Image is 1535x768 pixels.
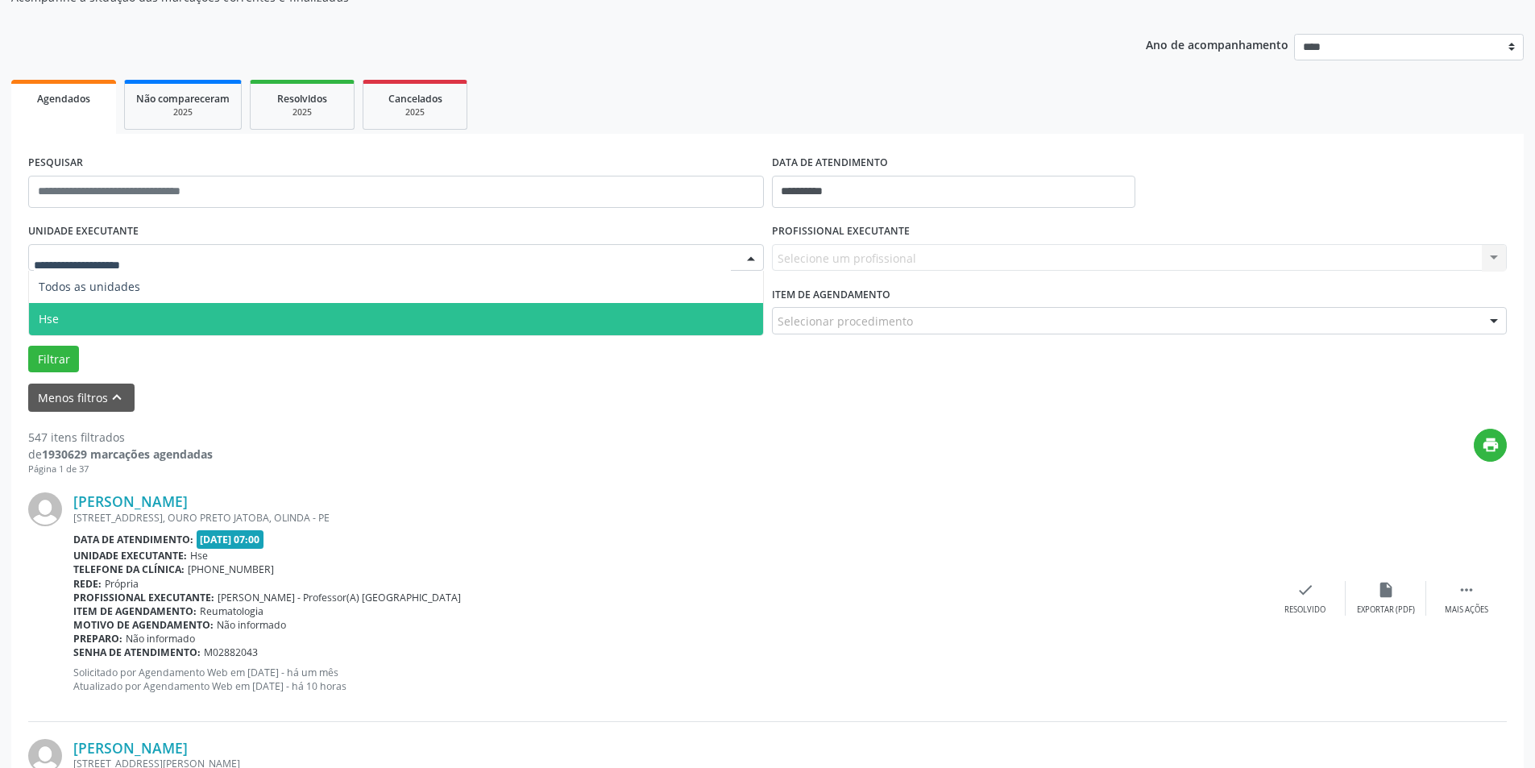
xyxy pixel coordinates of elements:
button: Filtrar [28,346,79,373]
i: keyboard_arrow_up [108,388,126,406]
b: Data de atendimento: [73,533,193,546]
b: Motivo de agendamento: [73,618,214,632]
label: DATA DE ATENDIMENTO [772,151,888,176]
p: Ano de acompanhamento [1146,34,1288,54]
i: insert_drive_file [1377,581,1395,599]
div: [STREET_ADDRESS], OURO PRETO JATOBA, OLINDA - PE [73,511,1265,525]
span: Cancelados [388,92,442,106]
b: Item de agendamento: [73,604,197,618]
span: Própria [105,577,139,591]
button: Menos filtroskeyboard_arrow_up [28,384,135,412]
div: Exportar (PDF) [1357,604,1415,616]
span: Agendados [37,92,90,106]
span: Reumatologia [200,604,263,618]
b: Telefone da clínica: [73,563,185,576]
label: PROFISSIONAL EXECUTANTE [772,219,910,244]
i: check [1296,581,1314,599]
span: Não informado [126,632,195,646]
img: img [28,492,62,526]
a: [PERSON_NAME] [73,492,188,510]
span: [PERSON_NAME] - Professor(A) [GEOGRAPHIC_DATA] [218,591,461,604]
div: 2025 [136,106,230,118]
div: de [28,446,213,463]
b: Rede: [73,577,102,591]
b: Preparo: [73,632,122,646]
label: UNIDADE EXECUTANTE [28,219,139,244]
span: Não informado [217,618,286,632]
i:  [1458,581,1475,599]
a: [PERSON_NAME] [73,739,188,757]
span: Todos as unidades [39,279,140,294]
b: Profissional executante: [73,591,214,604]
span: Hse [190,549,208,563]
span: Não compareceram [136,92,230,106]
div: Página 1 de 37 [28,463,213,476]
div: 547 itens filtrados [28,429,213,446]
strong: 1930629 marcações agendadas [42,446,213,462]
p: Solicitado por Agendamento Web em [DATE] - há um mês Atualizado por Agendamento Web em [DATE] - h... [73,666,1265,693]
button: print [1474,429,1507,462]
span: Resolvidos [277,92,327,106]
div: 2025 [262,106,342,118]
span: M02882043 [204,646,258,659]
span: Hse [39,311,59,326]
label: Item de agendamento [772,282,890,307]
i: print [1482,436,1500,454]
b: Unidade executante: [73,549,187,563]
label: PESQUISAR [28,151,83,176]
div: 2025 [375,106,455,118]
span: [PHONE_NUMBER] [188,563,274,576]
span: Selecionar procedimento [778,313,913,330]
span: [DATE] 07:00 [197,530,264,549]
div: Resolvido [1284,604,1325,616]
b: Senha de atendimento: [73,646,201,659]
div: Mais ações [1445,604,1488,616]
